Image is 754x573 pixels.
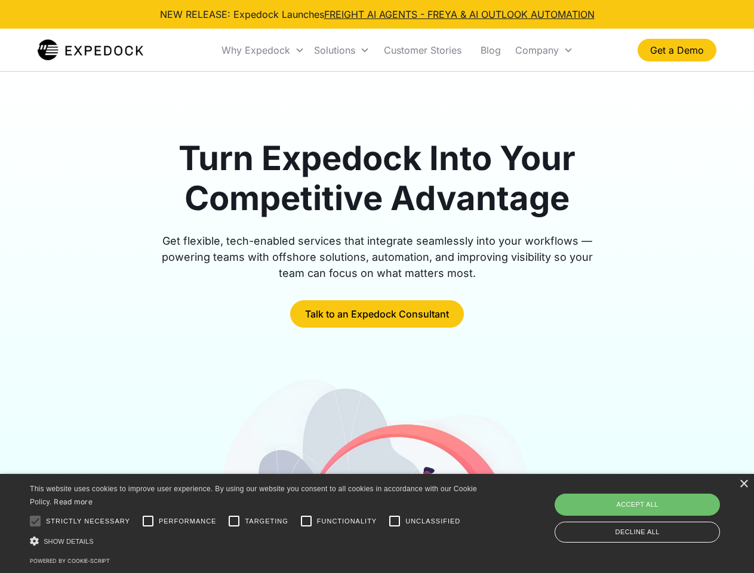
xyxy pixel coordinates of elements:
[159,516,217,526] span: Performance
[638,39,716,61] a: Get a Demo
[405,516,460,526] span: Unclassified
[30,485,477,507] span: This website uses cookies to improve user experience. By using our website you consent to all coo...
[46,516,130,526] span: Strictly necessary
[217,30,309,70] div: Why Expedock
[314,44,355,56] div: Solutions
[148,233,607,281] div: Get flexible, tech-enabled services that integrate seamlessly into your workflows — powering team...
[30,557,110,564] a: Powered by cookie-script
[290,300,464,328] a: Talk to an Expedock Consultant
[160,7,595,21] div: NEW RELEASE: Expedock Launches
[374,30,471,70] a: Customer Stories
[44,538,94,545] span: Show details
[38,38,143,62] img: Expedock Logo
[54,497,93,506] a: Read more
[221,44,290,56] div: Why Expedock
[148,138,607,218] h1: Turn Expedock Into Your Competitive Advantage
[317,516,377,526] span: Functionality
[555,444,754,573] iframe: Chat Widget
[510,30,578,70] div: Company
[30,535,481,547] div: Show details
[245,516,288,526] span: Targeting
[471,30,510,70] a: Blog
[38,38,143,62] a: home
[515,44,559,56] div: Company
[309,30,374,70] div: Solutions
[324,8,595,20] a: FREIGHT AI AGENTS - FREYA & AI OUTLOOK AUTOMATION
